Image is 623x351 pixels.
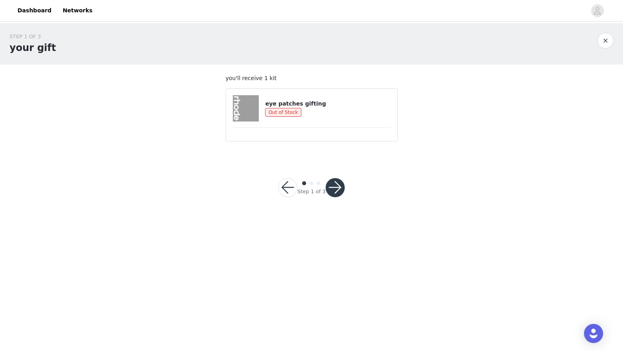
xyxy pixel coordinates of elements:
div: avatar [594,4,601,17]
div: Step 1 of 3 [297,188,326,196]
a: Networks [58,2,97,20]
img: eye patches gifting [233,95,259,122]
div: Open Intercom Messenger [584,324,603,343]
span: Out of Stock [265,108,301,117]
a: Dashboard [13,2,56,20]
h4: eye patches gifting [265,100,391,108]
h1: your gift [10,41,56,55]
div: STEP 1 OF 3 [10,33,56,41]
p: you'll receive 1 kit [226,74,398,82]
